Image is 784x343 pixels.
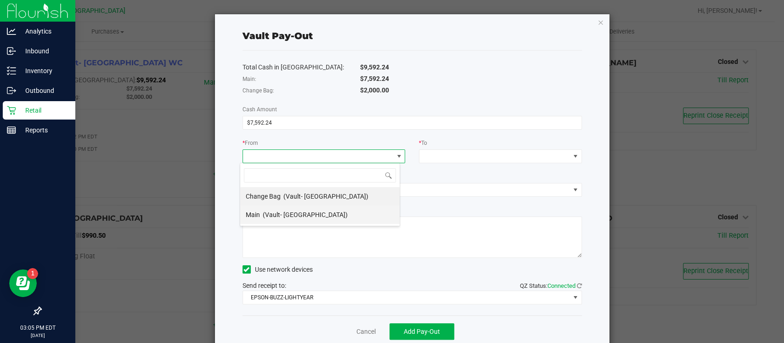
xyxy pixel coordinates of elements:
inline-svg: Outbound [7,86,16,95]
p: Analytics [16,26,71,37]
iframe: Resource center [9,269,37,297]
span: Connected [547,282,575,289]
inline-svg: Inbound [7,46,16,56]
inline-svg: Retail [7,106,16,115]
button: Add Pay-Out [389,323,454,340]
span: (Vault- [GEOGRAPHIC_DATA]) [263,211,348,218]
span: Add Pay-Out [404,328,440,335]
span: QZ Status: [520,282,582,289]
span: (Vault- [GEOGRAPHIC_DATA]) [283,193,368,200]
p: Inbound [16,46,71,57]
span: $2,000.00 [360,86,389,94]
span: Main [246,211,260,218]
span: $9,592.24 [360,63,389,71]
span: Total Cash in [GEOGRAPHIC_DATA]: [243,63,344,71]
label: Use network devices [243,265,313,274]
p: 03:05 PM EDT [4,324,71,332]
iframe: Resource center unread badge [27,268,38,279]
label: To [419,139,427,147]
p: Inventory [16,65,71,76]
a: Cancel [356,327,376,337]
inline-svg: Reports [7,126,16,135]
span: Send receipt to: [243,282,286,289]
div: Vault Pay-Out [243,29,313,43]
inline-svg: Analytics [7,27,16,36]
label: From [243,139,258,147]
span: $7,592.24 [360,75,389,82]
p: Retail [16,105,71,116]
inline-svg: Inventory [7,66,16,75]
p: Reports [16,125,71,136]
span: EPSON-BUZZ-LIGHTYEAR [243,291,570,304]
p: [DATE] [4,332,71,339]
span: Change Bag [246,193,281,200]
span: Cash Amount [243,106,277,113]
p: Outbound [16,85,71,96]
span: Change Bag: [243,87,274,94]
span: Main: [243,76,256,82]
